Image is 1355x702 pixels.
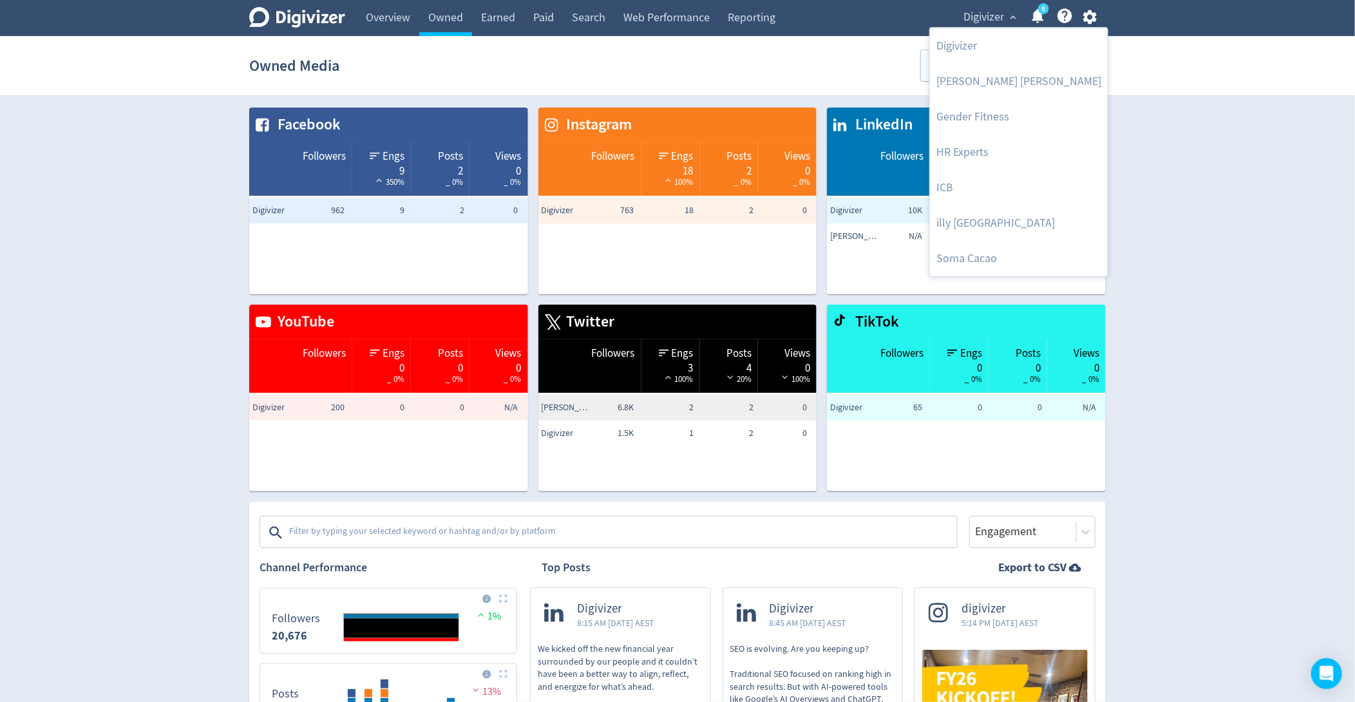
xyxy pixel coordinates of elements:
a: Soma Cacao [930,241,1108,276]
a: ICB [930,170,1108,205]
a: illy [GEOGRAPHIC_DATA] [930,205,1108,241]
a: Digivizer [930,28,1108,64]
a: HR Experts [930,135,1108,170]
a: [PERSON_NAME] [PERSON_NAME] [930,64,1108,99]
div: Open Intercom Messenger [1311,658,1342,689]
a: Gender Fitness [930,99,1108,135]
